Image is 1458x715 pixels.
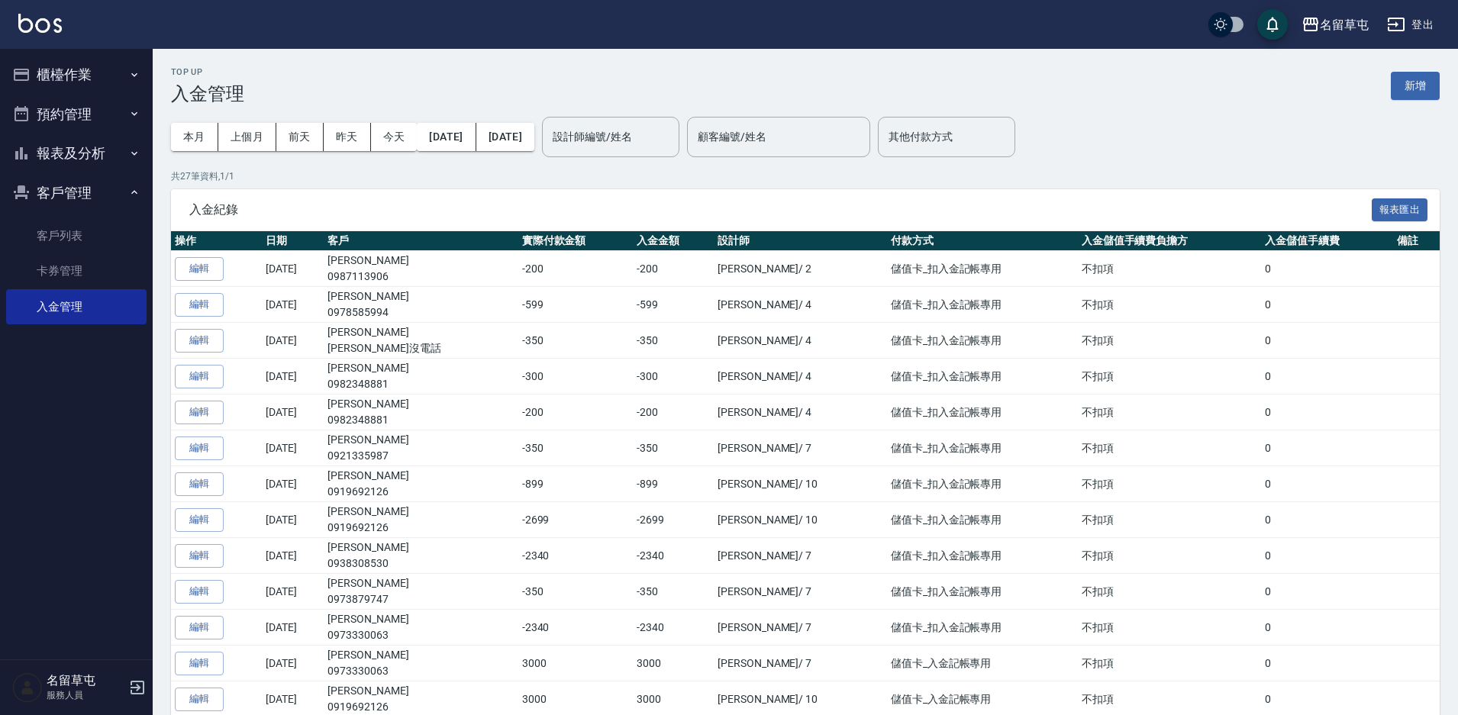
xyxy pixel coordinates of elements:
[633,610,714,646] td: -2340
[1261,466,1393,502] td: 0
[175,688,224,711] button: 編輯
[714,251,887,287] td: [PERSON_NAME] / 2
[633,231,714,251] th: 入金金額
[175,508,224,532] button: 編輯
[324,123,371,151] button: 昨天
[633,251,714,287] td: -200
[518,574,634,610] td: -350
[6,253,147,288] a: 卡券管理
[417,123,476,151] button: [DATE]
[262,231,324,251] th: 日期
[18,14,62,33] img: Logo
[1391,72,1440,100] button: 新增
[1320,15,1369,34] div: 名留草屯
[324,430,518,466] td: [PERSON_NAME]
[1261,574,1393,610] td: 0
[324,251,518,287] td: [PERSON_NAME]
[175,293,224,317] button: 編輯
[262,287,324,323] td: [DATE]
[171,169,1440,183] p: 共 27 筆資料, 1 / 1
[633,502,714,538] td: -2699
[887,430,1078,466] td: 儲值卡_扣入金記帳專用
[6,173,147,213] button: 客戶管理
[327,484,514,500] p: 0919692126
[175,365,224,388] button: 編輯
[1381,11,1440,39] button: 登出
[324,231,518,251] th: 客戶
[1078,574,1261,610] td: 不扣項
[1295,9,1375,40] button: 名留草屯
[1391,78,1440,92] a: 新增
[327,627,514,643] p: 0973330063
[262,323,324,359] td: [DATE]
[633,359,714,395] td: -300
[324,610,518,646] td: [PERSON_NAME]
[887,395,1078,430] td: 儲值卡_扣入金記帳專用
[218,123,276,151] button: 上個月
[1078,395,1261,430] td: 不扣項
[1078,323,1261,359] td: 不扣項
[327,269,514,285] p: 0987113906
[1078,502,1261,538] td: 不扣項
[633,466,714,502] td: -899
[262,502,324,538] td: [DATE]
[714,538,887,574] td: [PERSON_NAME] / 7
[1257,9,1288,40] button: save
[887,502,1078,538] td: 儲值卡_扣入金記帳專用
[887,538,1078,574] td: 儲值卡_扣入金記帳專用
[714,610,887,646] td: [PERSON_NAME] / 7
[518,502,634,538] td: -2699
[1261,538,1393,574] td: 0
[1393,231,1440,251] th: 備註
[262,430,324,466] td: [DATE]
[518,646,634,681] td: 3000
[714,646,887,681] td: [PERSON_NAME] / 7
[633,323,714,359] td: -350
[1372,198,1428,222] button: 報表匯出
[518,251,634,287] td: -200
[327,448,514,464] p: 0921335987
[476,123,534,151] button: [DATE]
[324,574,518,610] td: [PERSON_NAME]
[262,359,324,395] td: [DATE]
[324,359,518,395] td: [PERSON_NAME]
[633,574,714,610] td: -350
[1078,231,1261,251] th: 入金儲值手續費負擔方
[714,466,887,502] td: [PERSON_NAME] / 10
[6,289,147,324] a: 入金管理
[1261,395,1393,430] td: 0
[714,231,887,251] th: 設計師
[262,395,324,430] td: [DATE]
[262,610,324,646] td: [DATE]
[1261,646,1393,681] td: 0
[175,472,224,496] button: 編輯
[887,251,1078,287] td: 儲值卡_扣入金記帳專用
[276,123,324,151] button: 前天
[371,123,418,151] button: 今天
[262,574,324,610] td: [DATE]
[171,123,218,151] button: 本月
[887,574,1078,610] td: 儲值卡_扣入金記帳專用
[175,401,224,424] button: 編輯
[47,688,124,702] p: 服務人員
[327,591,514,607] p: 0973879747
[324,502,518,538] td: [PERSON_NAME]
[518,395,634,430] td: -200
[633,646,714,681] td: 3000
[327,412,514,428] p: 0982348881
[714,323,887,359] td: [PERSON_NAME] / 4
[518,610,634,646] td: -2340
[518,538,634,574] td: -2340
[633,538,714,574] td: -2340
[887,646,1078,681] td: 儲值卡_入金記帳專用
[175,652,224,675] button: 編輯
[327,376,514,392] p: 0982348881
[327,699,514,715] p: 0919692126
[175,329,224,353] button: 編輯
[6,218,147,253] a: 客戶列表
[714,395,887,430] td: [PERSON_NAME] / 4
[1261,323,1393,359] td: 0
[327,340,514,356] p: [PERSON_NAME]沒電話
[6,55,147,95] button: 櫃檯作業
[633,430,714,466] td: -350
